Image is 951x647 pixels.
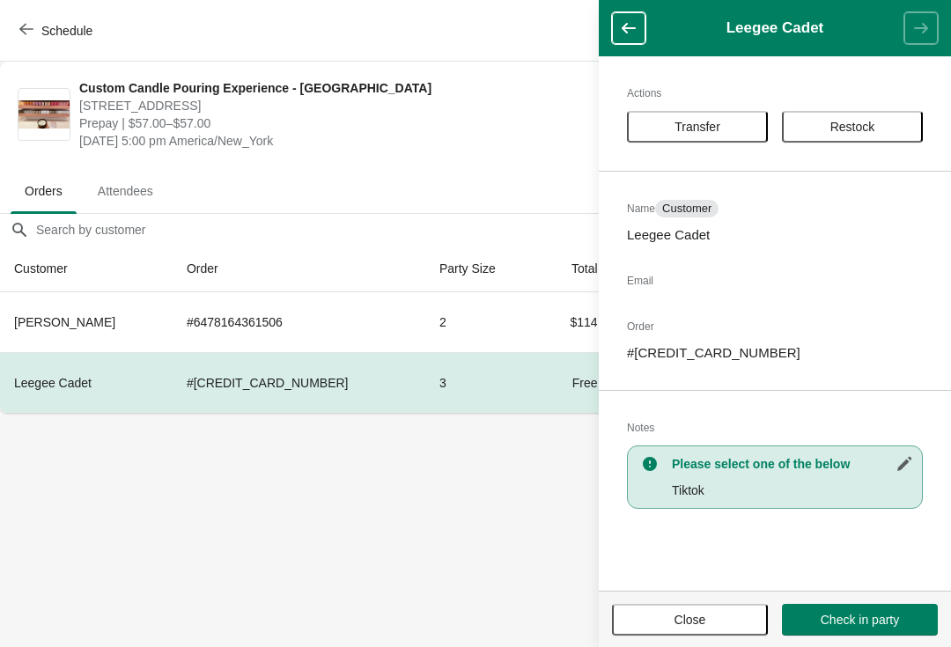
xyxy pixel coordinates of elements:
[782,604,938,636] button: Check in party
[627,272,923,290] h2: Email
[821,613,899,627] span: Check in party
[627,419,923,437] h2: Notes
[35,214,951,246] input: Search by customer
[173,352,425,413] td: # [CREDIT_CARD_NUMBER]
[672,455,913,473] h3: Please select one of the below
[627,344,923,362] p: # [CREDIT_CARD_NUMBER]
[662,202,711,216] span: Customer
[11,175,77,207] span: Orders
[79,132,612,150] span: [DATE] 5:00 pm America/New_York
[537,292,611,352] td: $114
[425,292,538,352] td: 2
[41,24,92,38] span: Schedule
[79,97,612,114] span: [STREET_ADDRESS]
[79,114,612,132] span: Prepay | $57.00–$57.00
[9,15,107,47] button: Schedule
[537,246,611,292] th: Total
[675,120,720,134] span: Transfer
[84,175,167,207] span: Attendees
[675,613,706,627] span: Close
[173,292,425,352] td: # 6478164361506
[425,352,538,413] td: 3
[645,19,904,37] h1: Leegee Cadet
[612,604,768,636] button: Close
[672,482,913,499] p: Tiktok
[537,352,611,413] td: Free
[18,100,70,129] img: Custom Candle Pouring Experience - Fort Lauderdale
[79,79,612,97] span: Custom Candle Pouring Experience - [GEOGRAPHIC_DATA]
[830,120,875,134] span: Restock
[627,200,923,217] h2: Name
[14,376,92,390] span: Leegee Cadet
[173,246,425,292] th: Order
[425,246,538,292] th: Party Size
[782,111,923,143] button: Restock
[627,226,923,244] p: Leegee Cadet
[627,85,923,102] h2: Actions
[627,111,768,143] button: Transfer
[627,318,923,335] h2: Order
[14,315,115,329] span: [PERSON_NAME]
